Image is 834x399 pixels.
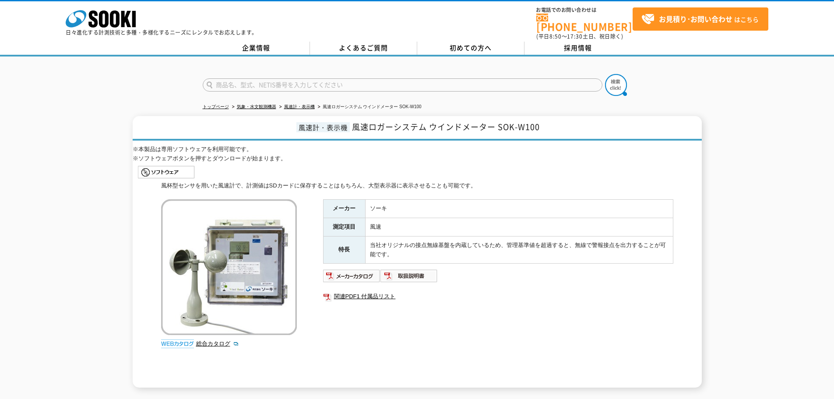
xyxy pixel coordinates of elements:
[549,32,562,40] span: 8:50
[296,122,350,132] span: 風速計・表示機
[203,104,229,109] a: トップページ
[567,32,583,40] span: 17:30
[365,218,673,237] td: 風速
[161,199,297,335] img: 風速ロガーシステム ウインドメーター SOK-W100
[323,218,365,237] th: 測定項目
[133,154,702,163] p: ※ソフトウェアボタンを押すとダウンロードが始まります。
[66,30,257,35] p: 日々進化する計測技術と多種・多様化するニーズにレンタルでお応えします。
[316,102,422,112] li: 風速ロガーシステム ウインドメーター SOK-W100
[196,340,239,347] a: 総合カタログ
[417,42,524,55] a: 初めての方へ
[536,14,633,32] a: [PHONE_NUMBER]
[161,339,194,348] img: webカタログ
[450,43,492,53] span: 初めての方へ
[365,236,673,264] td: 当社オリジナルの接点無線基盤を内蔵しているため、管理基準値を超過すると、無線で警報接点を出力することが可能です。
[161,181,673,191] div: 風杯型センサを用いた風速計で、計測値はSDカードに保存することはもちろん、大型表示器に表示させることも可能です。
[365,200,673,218] td: ソーキ
[323,269,380,283] img: メーカーカタログ
[641,13,759,26] span: はこちら
[659,14,732,24] strong: お見積り･お問い合わせ
[323,275,380,282] a: メーカーカタログ
[310,42,417,55] a: よくあるご質問
[380,269,438,283] img: 取扱説明書
[323,236,365,264] th: 特長
[237,104,276,109] a: 気象・水文観測機器
[380,275,438,282] a: 取扱説明書
[605,74,627,96] img: btn_search.png
[536,32,623,40] span: (平日 ～ 土日、祝日除く)
[524,42,632,55] a: 採用情報
[138,165,195,179] img: sidemenu_btn_software_pc.gif
[203,78,602,92] input: 商品名、型式、NETIS番号を入力してください
[284,104,315,109] a: 風速計・表示機
[203,42,310,55] a: 企業情報
[133,145,702,154] p: ※本製品は専用ソフトウェアを利用可能です。
[633,7,768,31] a: お見積り･お問い合わせはこちら
[323,291,673,302] a: 関連PDF1 付属品リスト
[536,7,633,13] span: お電話でのお問い合わせは
[352,121,540,133] span: 風速ロガーシステム ウインドメーター SOK-W100
[323,200,365,218] th: メーカー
